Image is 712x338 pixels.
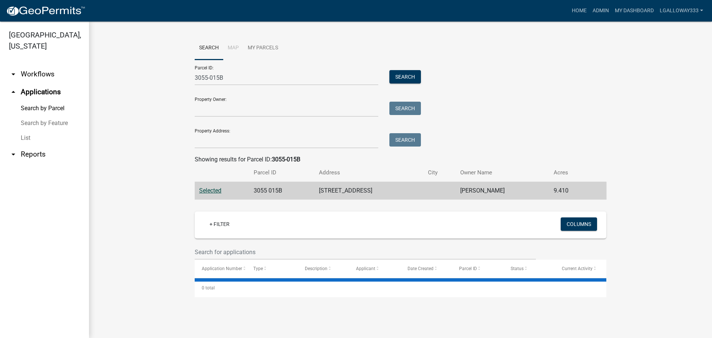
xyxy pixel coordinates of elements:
div: 0 total [195,279,606,297]
datatable-header-cell: Type [246,260,298,278]
button: Search [389,102,421,115]
span: Date Created [408,266,434,271]
span: Application Number [202,266,242,271]
datatable-header-cell: Application Number [195,260,246,278]
strong: 3055-015B [272,156,300,163]
a: My Parcels [243,36,283,60]
button: Search [389,70,421,83]
datatable-header-cell: Applicant [349,260,400,278]
td: 9.410 [549,182,591,200]
input: Search for applications [195,245,536,260]
a: Home [569,4,590,18]
span: Type [253,266,263,271]
datatable-header-cell: Date Created [400,260,452,278]
th: Acres [549,164,591,181]
th: Parcel ID [249,164,315,181]
span: Status [511,266,524,271]
a: lgalloway333 [657,4,706,18]
th: City [423,164,456,181]
span: Parcel ID [459,266,477,271]
button: Columns [561,217,597,231]
datatable-header-cell: Current Activity [555,260,606,278]
span: Description [305,266,327,271]
datatable-header-cell: Parcel ID [452,260,504,278]
i: arrow_drop_up [9,88,18,96]
div: Showing results for Parcel ID: [195,155,606,164]
a: Admin [590,4,612,18]
a: Selected [199,187,221,194]
datatable-header-cell: Status [504,260,555,278]
th: Address [314,164,423,181]
i: arrow_drop_down [9,150,18,159]
td: 3055 015B [249,182,315,200]
a: Search [195,36,223,60]
datatable-header-cell: Description [298,260,349,278]
span: Current Activity [562,266,593,271]
td: [PERSON_NAME] [456,182,549,200]
button: Search [389,133,421,147]
a: My Dashboard [612,4,657,18]
span: Applicant [356,266,375,271]
a: + Filter [204,217,235,231]
td: [STREET_ADDRESS] [314,182,423,200]
i: arrow_drop_down [9,70,18,79]
th: Owner Name [456,164,549,181]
